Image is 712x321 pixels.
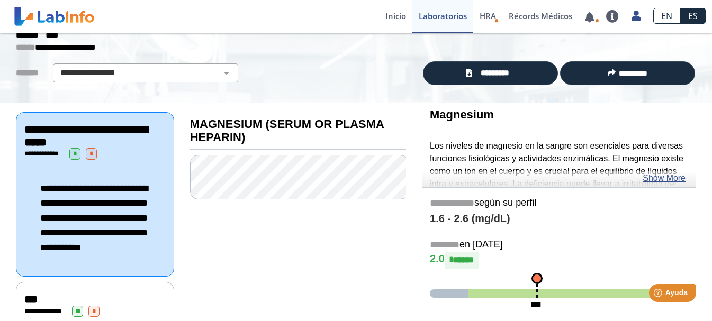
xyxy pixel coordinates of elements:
h5: en [DATE] [430,239,688,251]
span: HRA [480,11,496,21]
h4: 1.6 - 2.6 (mg/dL) [430,213,688,225]
a: Show More [643,172,686,185]
b: MAGNESIUM (SERUM OR PLASMA HEPARIN) [190,117,384,144]
a: EN [653,8,680,24]
p: Los niveles de magnesio en la sangre son esenciales para diversas funciones fisiológicas y activi... [430,140,688,203]
h5: según su perfil [430,197,688,209]
a: ES [680,8,706,24]
b: Magnesium [430,108,494,121]
h4: 2.0 [430,252,688,268]
iframe: Help widget launcher [618,280,700,309]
